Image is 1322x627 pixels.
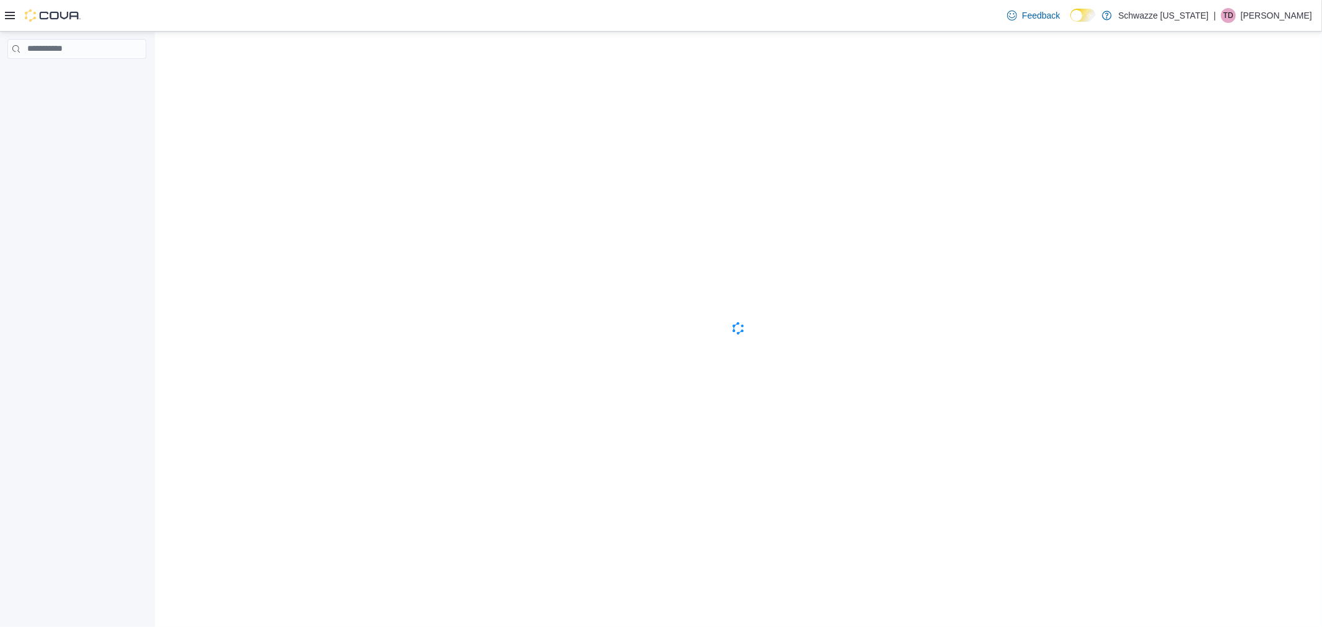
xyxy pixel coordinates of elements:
span: TD [1223,8,1233,23]
a: Feedback [1002,3,1065,28]
p: | [1214,8,1216,23]
nav: Complex example [7,61,146,91]
input: Dark Mode [1070,9,1096,22]
img: Cova [25,9,81,22]
p: Schwazze [US_STATE] [1118,8,1209,23]
div: Thomas Diperna [1221,8,1236,23]
p: [PERSON_NAME] [1241,8,1312,23]
span: Feedback [1022,9,1060,22]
